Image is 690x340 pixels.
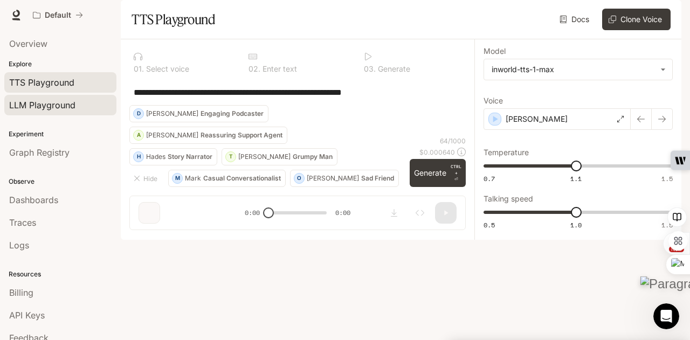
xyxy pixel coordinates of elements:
p: Casual Conversationalist [203,175,281,182]
span: 0.7 [484,174,495,183]
p: [PERSON_NAME] [146,110,198,117]
p: Default [45,11,71,20]
div: D [134,105,143,122]
p: Grumpy Man [293,154,333,160]
span: 0.5 [484,220,495,230]
button: T[PERSON_NAME]Grumpy Man [222,148,337,165]
div: M [172,170,182,187]
p: Story Narrator [168,154,212,160]
p: 64 / 1000 [440,136,466,145]
button: Hide [129,170,164,187]
p: Model [484,47,506,55]
span: 1.1 [570,174,582,183]
p: Reassuring Support Agent [201,132,282,138]
div: A [134,127,143,144]
p: Voice [484,97,503,105]
p: Engaging Podcaster [201,110,264,117]
div: inworld-tts-1-max [484,59,672,80]
span: 1.5 [661,174,673,183]
div: O [294,170,304,187]
iframe: Intercom live chat [653,303,679,329]
div: inworld-tts-1-max [492,64,655,75]
p: Mark [185,175,201,182]
button: HHadesStory Narrator [129,148,217,165]
p: CTRL + [451,163,461,176]
p: 0 3 . [364,65,376,73]
a: Docs [557,9,594,30]
span: 1.0 [570,220,582,230]
div: T [226,148,236,165]
button: MMarkCasual Conversationalist [168,170,286,187]
p: Talking speed [484,195,533,203]
div: H [134,148,143,165]
p: Generate [376,65,410,73]
h1: TTS Playground [132,9,215,30]
button: A[PERSON_NAME]Reassuring Support Agent [129,127,287,144]
button: Clone Voice [602,9,671,30]
button: GenerateCTRL +⏎ [410,159,466,187]
button: All workspaces [28,4,88,26]
p: Select voice [144,65,189,73]
p: Hades [146,154,165,160]
button: O[PERSON_NAME]Sad Friend [290,170,399,187]
p: 0 2 . [249,65,260,73]
p: Temperature [484,149,529,156]
p: [PERSON_NAME] [506,114,568,124]
p: Enter text [260,65,297,73]
p: [PERSON_NAME] [307,175,359,182]
p: Sad Friend [361,175,394,182]
p: [PERSON_NAME] [146,132,198,138]
p: 0 1 . [134,65,144,73]
span: 1.5 [661,220,673,230]
button: D[PERSON_NAME]Engaging Podcaster [129,105,268,122]
p: ⏎ [451,163,461,183]
p: [PERSON_NAME] [238,154,291,160]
